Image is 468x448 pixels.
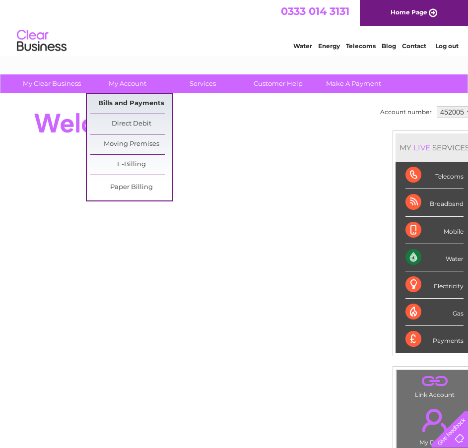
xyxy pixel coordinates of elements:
div: Telecoms [405,162,464,189]
a: 0333 014 3131 [281,5,349,17]
a: Water [293,42,312,50]
a: Blog [382,42,396,50]
a: Customer Help [237,74,319,93]
div: Water [405,244,464,271]
a: Paper Billing [90,178,172,197]
a: Make A Payment [313,74,395,93]
a: Energy [318,42,340,50]
a: Bills and Payments [90,94,172,114]
a: My Account [86,74,168,93]
div: Broadband [405,189,464,216]
a: Contact [402,42,426,50]
img: logo.png [16,26,67,56]
div: LIVE [411,143,432,152]
div: Payments [405,326,464,353]
a: Telecoms [346,42,376,50]
a: Log out [435,42,459,50]
div: Gas [405,299,464,326]
a: Services [162,74,244,93]
div: Electricity [405,271,464,299]
a: My Clear Business [11,74,93,93]
a: Direct Debit [90,114,172,134]
div: Mobile [405,217,464,244]
a: Moving Premises [90,134,172,154]
td: Account number [378,104,434,121]
a: E-Billing [90,155,172,175]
